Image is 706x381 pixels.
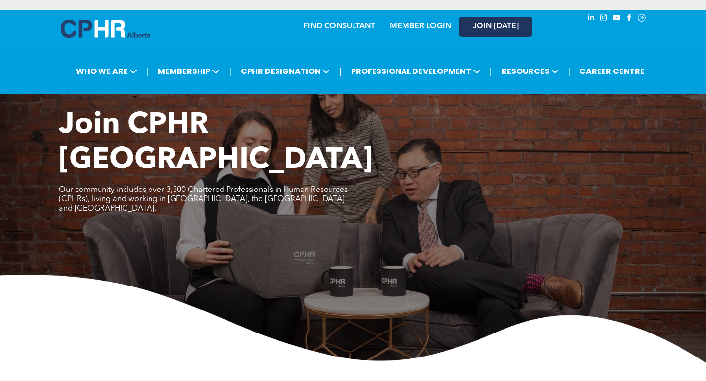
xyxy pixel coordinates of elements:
[568,61,571,81] li: |
[147,61,149,81] li: |
[59,186,348,213] span: Our community includes over 3,300 Chartered Professionals in Human Resources (CPHRs), living and ...
[229,61,231,81] li: |
[499,62,562,80] span: RESOURCES
[598,12,609,25] a: instagram
[611,12,622,25] a: youtube
[585,12,596,25] a: linkedin
[490,61,492,81] li: |
[73,62,140,80] span: WHO WE ARE
[59,111,373,175] span: Join CPHR [GEOGRAPHIC_DATA]
[339,61,342,81] li: |
[348,62,483,80] span: PROFESSIONAL DEVELOPMENT
[577,62,648,80] a: CAREER CENTRE
[155,62,223,80] span: MEMBERSHIP
[459,17,532,37] a: JOIN [DATE]
[390,23,451,30] a: MEMBER LOGIN
[238,62,333,80] span: CPHR DESIGNATION
[624,12,634,25] a: facebook
[61,20,150,38] img: A blue and white logo for cp alberta
[473,22,519,31] span: JOIN [DATE]
[303,23,375,30] a: FIND CONSULTANT
[636,12,647,25] a: Social network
